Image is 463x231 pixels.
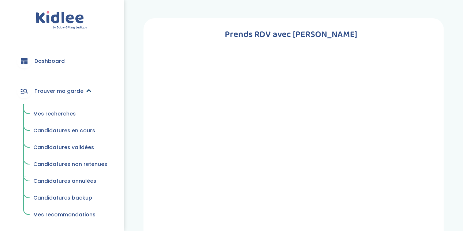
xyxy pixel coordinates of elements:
[34,87,83,95] span: Trouver ma garde
[28,191,112,205] a: Candidatures backup
[28,208,112,222] a: Mes recommandations
[33,110,76,117] span: Mes recherches
[28,107,112,121] a: Mes recherches
[154,27,427,42] h1: Prends RDV avec [PERSON_NAME]
[28,174,112,188] a: Candidatures annulées
[33,177,96,185] span: Candidatures annulées
[11,78,112,104] a: Trouver ma garde
[28,124,112,138] a: Candidatures en cours
[33,144,94,151] span: Candidatures validées
[28,158,112,171] a: Candidatures non retenues
[33,127,95,134] span: Candidatures en cours
[33,194,92,201] span: Candidatures backup
[33,160,107,168] span: Candidatures non retenues
[36,11,87,30] img: logo.svg
[28,141,112,155] a: Candidatures validées
[33,211,96,218] span: Mes recommandations
[34,57,65,65] span: Dashboard
[11,48,112,74] a: Dashboard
